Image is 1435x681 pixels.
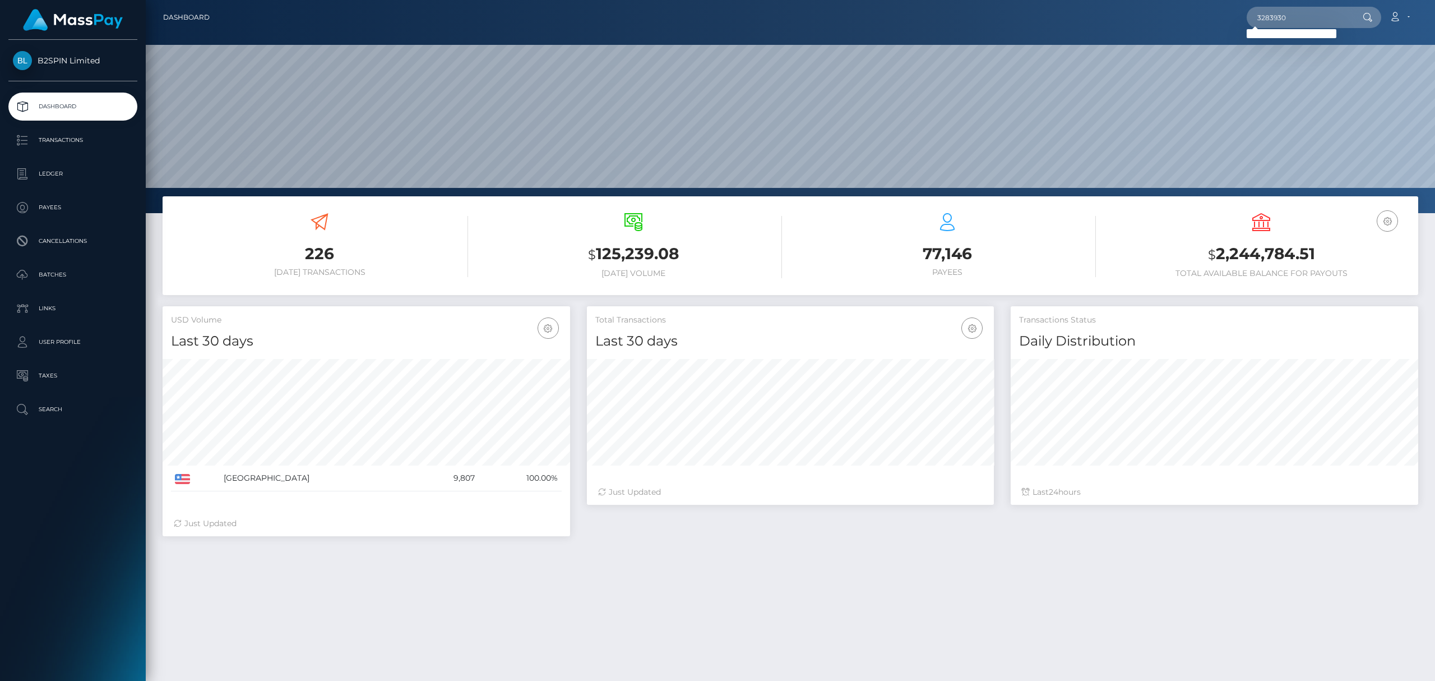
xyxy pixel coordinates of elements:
[479,466,562,491] td: 100.00%
[13,334,133,351] p: User Profile
[8,295,137,323] a: Links
[171,243,468,265] h3: 226
[171,315,562,326] h5: USD Volume
[588,247,596,263] small: $
[13,98,133,115] p: Dashboard
[13,132,133,149] p: Transactions
[8,328,137,356] a: User Profile
[13,199,133,216] p: Payees
[485,269,782,278] h6: [DATE] Volume
[1022,486,1407,498] div: Last hours
[8,362,137,390] a: Taxes
[1113,269,1410,278] h6: Total Available Balance for Payouts
[799,268,1096,277] h6: Payees
[174,518,559,530] div: Just Updated
[171,268,468,277] h6: [DATE] Transactions
[13,401,133,418] p: Search
[595,332,986,351] h4: Last 30 days
[8,395,137,424] a: Search
[598,486,983,498] div: Just Updated
[163,6,210,29] a: Dashboard
[1208,247,1216,263] small: $
[220,466,418,491] td: [GEOGRAPHIC_DATA]
[1019,315,1410,326] h5: Transactions Status
[13,266,133,283] p: Batches
[417,466,479,491] td: 9,807
[8,194,137,222] a: Payees
[595,315,986,326] h5: Total Transactions
[13,51,32,70] img: B2SPIN Limited
[13,233,133,250] p: Cancellations
[1113,243,1410,266] h3: 2,244,784.51
[13,367,133,384] p: Taxes
[485,243,782,266] h3: 125,239.08
[175,474,190,484] img: US.png
[8,227,137,255] a: Cancellations
[23,9,123,31] img: MassPay Logo
[8,261,137,289] a: Batches
[799,243,1096,265] h3: 77,146
[1049,487,1058,497] span: 24
[8,56,137,66] span: B2SPIN Limited
[13,165,133,182] p: Ledger
[8,93,137,121] a: Dashboard
[8,160,137,188] a: Ledger
[1247,7,1352,28] input: Search...
[171,332,562,351] h4: Last 30 days
[8,126,137,154] a: Transactions
[1019,332,1410,351] h4: Daily Distribution
[13,300,133,317] p: Links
